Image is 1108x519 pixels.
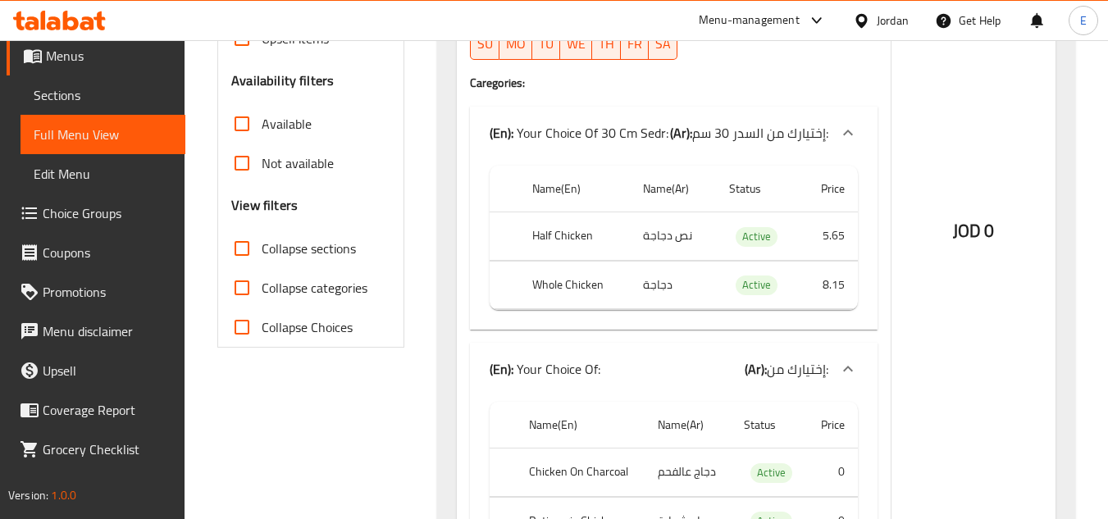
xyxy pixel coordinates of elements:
b: (Ar): [745,357,767,381]
div: (En): Your Choice Of 30 Cm Sedr:(Ar):إختيارك من السدر 30 سم: [470,107,878,159]
span: Sections [34,85,172,105]
span: إختيارك من السدر 30 سم: [692,121,828,145]
div: (En): Your Choice Of:(Ar):إختيارك من: [470,343,878,395]
span: FR [627,32,642,56]
span: TU [539,32,554,56]
button: FR [621,27,649,60]
button: WE [560,27,592,60]
table: choices table [490,166,858,310]
th: Price [801,166,858,212]
p: Your Choice Of 30 Cm Sedr: [490,123,668,143]
span: Collapse sections [262,239,356,258]
a: Menu disclaimer [7,312,185,351]
span: Available [262,114,312,134]
span: 1.0.0 [51,485,76,506]
div: Menu-management [699,11,800,30]
h3: Availability filters [231,71,334,90]
span: WE [567,32,586,56]
h4: Caregories: [470,75,878,91]
td: 8.15 [801,261,858,309]
th: Name(Ar) [645,402,731,448]
th: Price [807,402,858,448]
th: Half Chicken [519,212,630,261]
span: Upsell items [262,29,329,48]
button: TH [592,27,621,60]
button: SA [649,27,677,60]
span: Coverage Report [43,400,172,420]
b: (En): [490,121,513,145]
span: Grocery Checklist [43,439,172,459]
span: Upsell [43,361,172,380]
th: Name(En) [519,166,630,212]
span: Version: [8,485,48,506]
span: Promotions [43,282,172,302]
div: Jordan [877,11,909,30]
span: إختيارك من: [767,357,828,381]
button: TU [532,27,560,60]
a: Full Menu View [21,115,185,154]
button: MO [499,27,532,60]
span: TH [599,32,614,56]
b: (En): [490,357,513,381]
span: Choice Groups [43,203,172,223]
b: (Ar): [670,121,692,145]
a: Grocery Checklist [7,430,185,469]
h3: View filters [231,196,298,215]
a: Edit Menu [21,154,185,193]
span: Active [750,463,792,482]
a: Coverage Report [7,390,185,430]
a: Promotions [7,272,185,312]
a: Upsell [7,351,185,390]
span: Active [736,275,777,294]
p: Your Choice Of: [490,359,600,379]
span: Full Menu View [34,125,172,144]
td: 0 [807,448,858,497]
span: Menu disclaimer [43,321,172,341]
span: JOD [953,215,981,247]
a: Choice Groups [7,193,185,233]
td: نص دجاجة [630,212,716,261]
td: دجاج عالفحم [645,448,731,497]
span: Collapse Choices [262,317,353,337]
a: Sections [21,75,185,115]
span: Not available [262,153,334,173]
th: Name(Ar) [630,166,716,212]
button: SU [470,27,499,60]
a: Coupons [7,233,185,272]
th: Name(En) [516,402,644,448]
th: Chicken On Charcoal [516,448,644,497]
td: دجاجة [630,261,716,309]
span: E [1080,11,1087,30]
span: 0 [984,215,994,247]
span: Coupons [43,243,172,262]
th: Whole Chicken [519,261,630,309]
span: Collapse categories [262,278,367,298]
div: Active [736,227,777,247]
span: MO [506,32,526,56]
span: SU [477,32,493,56]
span: Menus [46,46,172,66]
th: Status [731,402,807,448]
span: Edit Menu [34,164,172,184]
td: 5.65 [801,212,858,261]
div: Active [750,463,792,483]
span: Active [736,227,777,246]
span: SA [655,32,671,56]
th: Status [716,166,801,212]
a: Menus [7,36,185,75]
